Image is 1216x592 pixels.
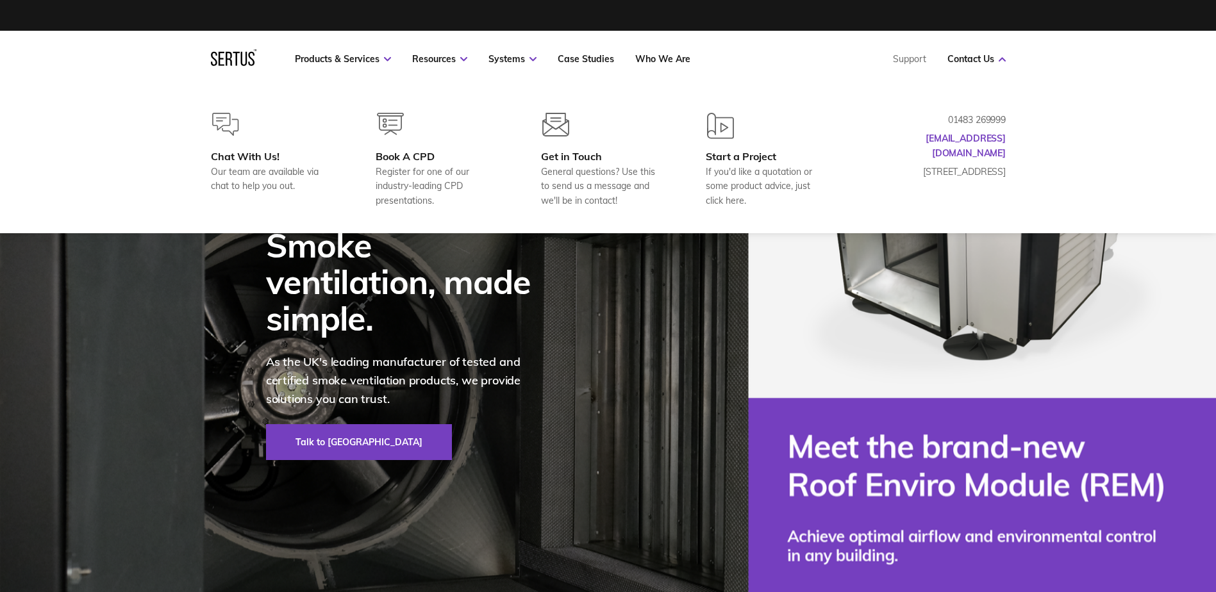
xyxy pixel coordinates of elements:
[541,113,665,208] a: Get in TouchGeneral questions? Use this to send us a message and we'll be in contact!
[558,53,614,65] a: Case Studies
[985,443,1216,592] iframe: Chat Widget
[295,53,391,65] a: Products & Services
[541,165,665,208] div: General questions? Use this to send us a message and we'll be in contact!
[211,165,335,193] div: Our team are available via chat to help you out.
[266,353,548,408] p: As the UK's leading manufacturer of tested and certified smoke ventilation products, we provide s...
[211,113,335,208] a: Chat With Us!Our team are available via chat to help you out.
[878,165,1006,179] p: [STREET_ADDRESS]
[947,53,1006,65] a: Contact Us
[926,133,1006,158] a: [EMAIL_ADDRESS][DOMAIN_NAME]
[376,150,499,163] div: Book A CPD
[266,227,548,337] div: Smoke ventilation, made simple.
[893,53,926,65] a: Support
[488,53,537,65] a: Systems
[706,150,829,163] div: Start a Project
[541,150,665,163] div: Get in Touch
[266,424,452,460] a: Talk to [GEOGRAPHIC_DATA]
[412,53,467,65] a: Resources
[706,165,829,208] div: If you'd like a quotation or some product advice, just click here.
[878,113,1006,127] p: 01483 269999
[376,165,499,208] div: Register for one of our industry-leading CPD presentations.
[211,150,335,163] div: Chat With Us!
[635,53,690,65] a: Who We Are
[706,113,829,208] a: Start a ProjectIf you'd like a quotation or some product advice, just click here.
[376,113,499,208] a: Book A CPDRegister for one of our industry-leading CPD presentations.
